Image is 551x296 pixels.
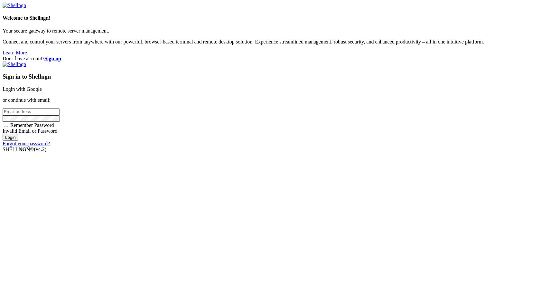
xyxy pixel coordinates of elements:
a: Forgot your password? [3,141,50,146]
span: 4.2.0 [34,147,47,152]
div: Invalid Email or Password. [3,128,548,134]
p: Your secure gateway to remote server management. [3,28,548,34]
div: Don't have account? [3,56,548,62]
span: Remember Password [10,122,54,128]
input: Remember Password [4,123,8,127]
a: Login with Google [3,86,42,92]
span: SHELL © [3,147,46,152]
a: Learn More [3,50,27,55]
input: Email address [3,108,60,115]
img: Shellngn [3,3,26,8]
a: Sign up [44,56,61,61]
input: Login [3,134,18,141]
p: Connect and control your servers from anywhere with our powerful, browser-based terminal and remo... [3,39,548,45]
b: NGN [19,147,30,152]
h3: Sign in to Shellngn [3,73,548,80]
h4: Welcome to Shellngn! [3,15,548,21]
p: or continue with email: [3,97,548,103]
img: Shellngn [3,62,26,67]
